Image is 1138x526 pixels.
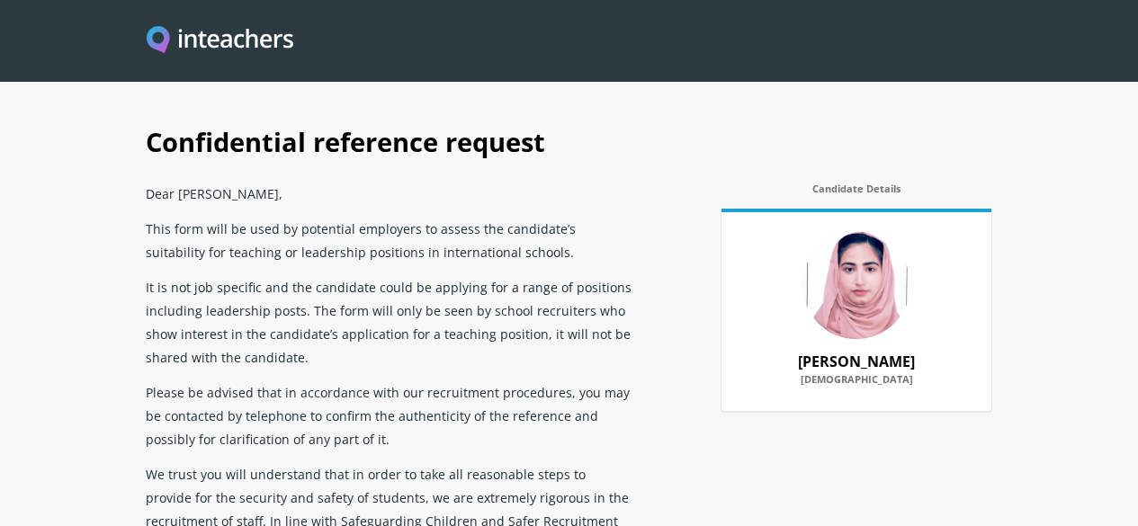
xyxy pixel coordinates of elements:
[146,269,632,374] p: It is not job specific and the candidate could be applying for a range of positions including lea...
[798,352,915,371] strong: [PERSON_NAME]
[147,26,293,56] img: Inteachers
[739,373,973,395] label: [DEMOGRAPHIC_DATA]
[146,374,632,456] p: Please be advised that in accordance with our recruitment procedures, you may be contacted by tel...
[146,175,632,210] p: Dear [PERSON_NAME],
[147,26,293,56] a: Visit this site's homepage
[721,183,991,204] label: Candidate Details
[146,210,632,269] p: This form will be used by potential employers to assess the candidate’s suitability for teaching ...
[146,105,991,175] h1: Confidential reference request
[802,231,910,339] img: 79156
